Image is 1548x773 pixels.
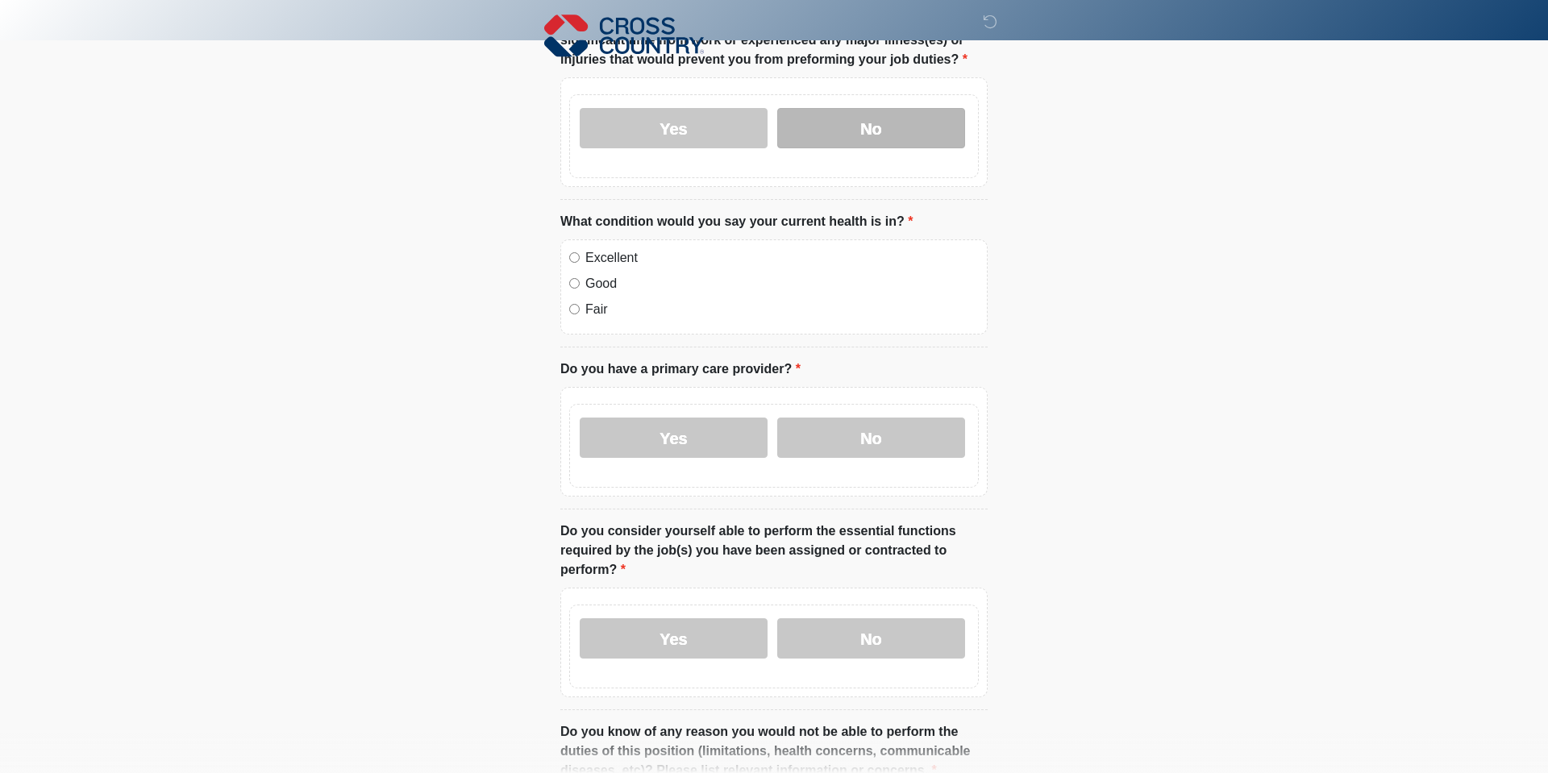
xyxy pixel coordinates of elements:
label: Good [585,274,979,293]
input: Excellent [569,252,580,263]
label: Yes [580,618,768,659]
label: What condition would you say your current health is in? [560,212,913,231]
label: Do you consider yourself able to perform the essential functions required by the job(s) you have ... [560,522,988,580]
label: No [777,618,965,659]
label: No [777,108,965,148]
input: Fair [569,304,580,314]
label: Fair [585,300,979,319]
label: Excellent [585,248,979,268]
label: Yes [580,108,768,148]
label: Do you have a primary care provider? [560,359,801,379]
img: Cross Country Logo [544,12,704,59]
input: Good [569,278,580,289]
label: Yes [580,418,768,458]
label: No [777,418,965,458]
